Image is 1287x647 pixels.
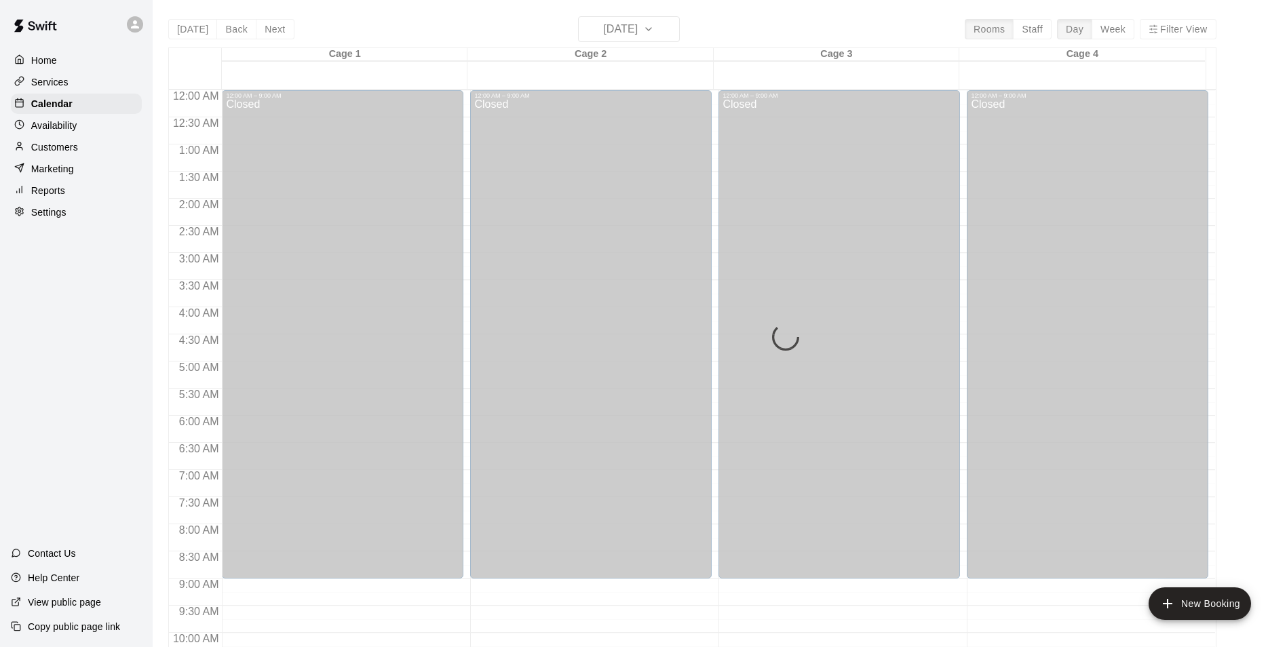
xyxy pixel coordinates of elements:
span: 3:00 AM [176,253,223,264]
span: 1:30 AM [176,172,223,183]
div: 12:00 AM – 9:00 AM [226,92,459,99]
a: Home [11,50,142,71]
span: 8:30 AM [176,551,223,563]
span: 3:30 AM [176,280,223,292]
p: Reports [31,184,65,197]
span: 6:00 AM [176,416,223,427]
span: 4:30 AM [176,334,223,346]
div: Closed [971,99,1204,583]
div: 12:00 AM – 9:00 AM: Closed [222,90,463,579]
span: 12:00 AM [170,90,223,102]
div: Cage 4 [959,48,1205,61]
span: 1:00 AM [176,144,223,156]
p: Contact Us [28,547,76,560]
span: 5:30 AM [176,389,223,400]
p: Services [31,75,69,89]
div: 12:00 AM – 9:00 AM: Closed [470,90,712,579]
div: Cage 2 [467,48,713,61]
p: Calendar [31,97,73,111]
span: 6:30 AM [176,443,223,454]
span: 8:00 AM [176,524,223,536]
span: 2:00 AM [176,199,223,210]
p: Marketing [31,162,74,176]
span: 5:00 AM [176,361,223,373]
p: Availability [31,119,77,132]
p: Help Center [28,571,79,585]
span: 2:30 AM [176,226,223,237]
div: 12:00 AM – 9:00 AM [971,92,1204,99]
div: 12:00 AM – 9:00 AM [723,92,956,99]
span: 10:00 AM [170,633,223,644]
span: 7:30 AM [176,497,223,509]
a: Calendar [11,94,142,114]
button: add [1149,587,1251,620]
span: 9:00 AM [176,579,223,590]
a: Settings [11,202,142,222]
a: Customers [11,137,142,157]
div: Cage 3 [714,48,959,61]
p: View public page [28,595,101,609]
p: Settings [31,205,66,219]
span: 4:00 AM [176,307,223,319]
p: Copy public page link [28,620,120,633]
div: Closed [226,99,459,583]
span: 12:30 AM [170,117,223,129]
a: Availability [11,115,142,136]
a: Marketing [11,159,142,179]
span: 9:30 AM [176,606,223,617]
span: 7:00 AM [176,470,223,482]
div: 12:00 AM – 9:00 AM [474,92,708,99]
div: Closed [723,99,956,583]
div: 12:00 AM – 9:00 AM: Closed [718,90,960,579]
div: 12:00 AM – 9:00 AM: Closed [967,90,1208,579]
p: Home [31,54,57,67]
p: Customers [31,140,78,154]
div: Cage 1 [222,48,467,61]
a: Reports [11,180,142,201]
a: Services [11,72,142,92]
div: Closed [474,99,708,583]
